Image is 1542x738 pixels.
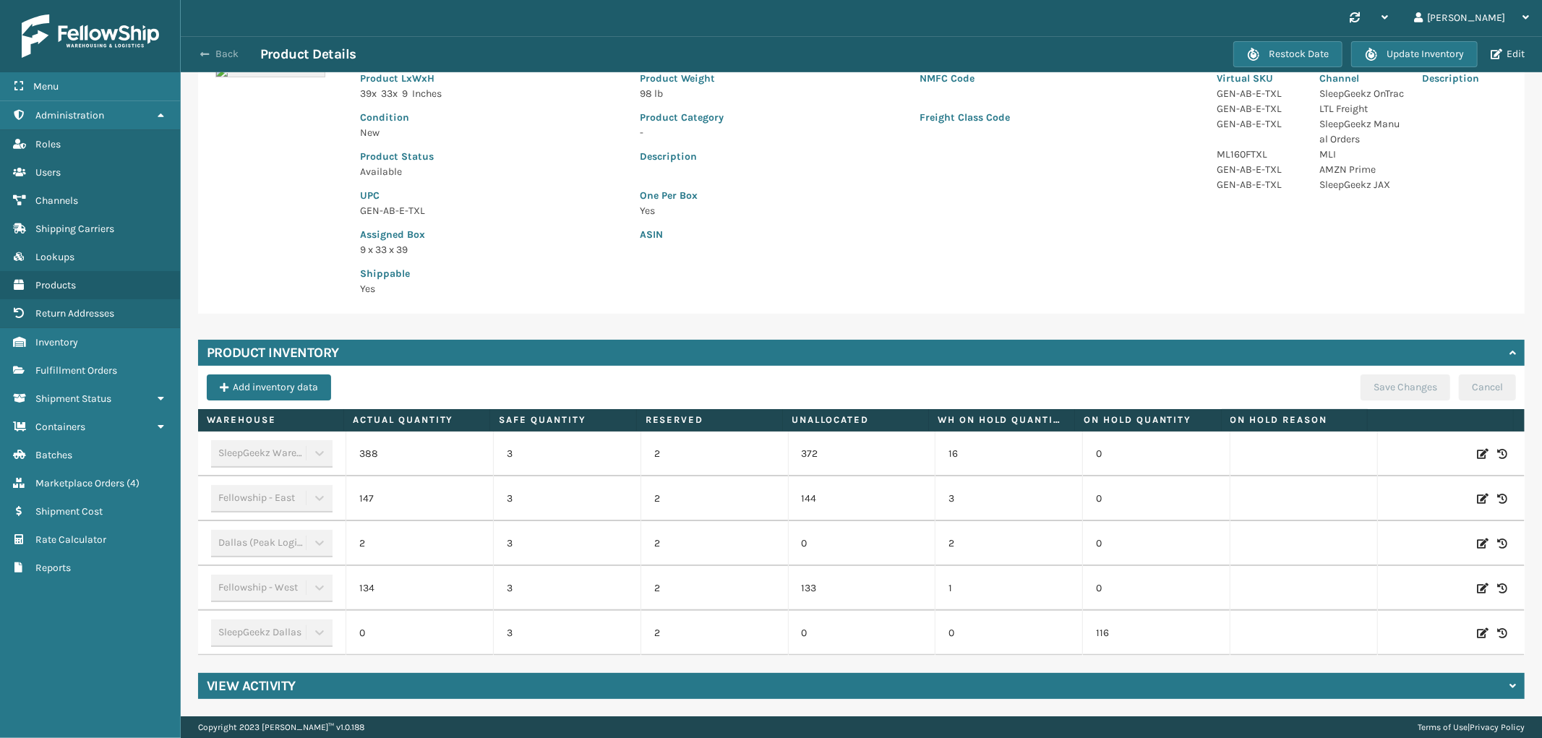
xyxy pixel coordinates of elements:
p: Yes [360,281,622,296]
i: Inventory History [1497,492,1507,506]
label: On Hold Quantity [1084,413,1212,426]
span: Channels [35,194,78,207]
span: Shipment Status [35,392,111,405]
p: Description [640,149,1182,164]
td: 0 [788,521,935,566]
a: Terms of Use [1418,722,1468,732]
td: 116 [1082,611,1230,656]
span: Rate Calculator [35,533,106,546]
p: Description [1422,71,1507,86]
td: 1 [935,566,1082,611]
p: Product Weight [640,71,902,86]
td: 388 [346,432,493,476]
p: 2 [654,581,775,596]
p: 9 x 33 x 39 [360,242,622,257]
a: Privacy Policy [1470,722,1525,732]
span: Reports [35,562,71,574]
p: Product Status [360,149,622,164]
span: Products [35,279,76,291]
span: Return Addresses [35,307,114,319]
i: Inventory History [1497,626,1507,640]
span: 9 [402,87,408,100]
td: 3 [493,566,641,611]
p: SleepGeekz OnTrac [1319,86,1405,101]
span: Users [35,166,61,179]
i: Edit [1477,447,1489,461]
p: LTL Freight [1319,101,1405,116]
p: GEN-AB-E-TXL [1217,162,1302,177]
td: 3 [493,521,641,566]
p: Shippable [360,266,622,281]
td: 3 [493,432,641,476]
button: Restock Date [1233,41,1342,67]
span: ( 4 ) [127,477,140,489]
td: 16 [935,432,1082,476]
i: Edit [1477,492,1489,506]
td: 3 [493,611,641,656]
span: Fulfillment Orders [35,364,117,377]
p: 2 [654,626,775,640]
span: 39 x [360,87,377,100]
p: GEN-AB-E-TXL [1217,101,1302,116]
p: 2 [654,447,775,461]
i: Inventory History [1497,536,1507,551]
td: 147 [346,476,493,521]
td: 134 [346,566,493,611]
p: Condition [360,110,622,125]
td: 0 [1082,432,1230,476]
button: Update Inventory [1351,41,1478,67]
p: New [360,125,622,140]
td: 3 [935,476,1082,521]
p: Freight Class Code [920,110,1182,125]
p: Product Category [640,110,902,125]
td: 133 [788,566,935,611]
td: 2 [346,521,493,566]
p: SleepGeekz JAX [1319,177,1405,192]
span: Marketplace Orders [35,477,124,489]
span: 33 x [381,87,398,100]
i: Edit [1477,536,1489,551]
span: Roles [35,138,61,150]
p: 2 [654,492,775,506]
p: GEN-AB-E-TXL [1217,116,1302,132]
td: 0 [1082,521,1230,566]
button: Save Changes [1361,374,1450,400]
span: Shipment Cost [35,505,103,518]
p: SleepGeekz Manual Orders [1319,116,1405,147]
span: Shipping Carriers [35,223,114,235]
label: Actual Quantity [353,413,481,426]
td: 0 [346,611,493,656]
h4: View Activity [207,677,296,695]
td: 0 [935,611,1082,656]
p: UPC [360,188,622,203]
button: Edit [1486,48,1529,61]
p: Yes [640,203,1182,218]
span: Menu [33,80,59,93]
span: Inches [412,87,442,100]
span: Inventory [35,336,78,348]
h3: Product Details [260,46,356,63]
p: Channel [1319,71,1405,86]
td: 372 [788,432,935,476]
p: GEN-AB-E-TXL [1217,86,1302,101]
p: GEN-AB-E-TXL [1217,177,1302,192]
p: Virtual SKU [1217,71,1302,86]
label: Warehouse [207,413,335,426]
td: 144 [788,476,935,521]
td: 0 [1082,476,1230,521]
span: Batches [35,449,72,461]
td: 0 [1082,566,1230,611]
label: Safe Quantity [499,413,627,426]
p: Available [360,164,622,179]
img: logo [22,14,159,58]
p: MLI [1319,147,1405,162]
p: Product LxWxH [360,71,622,86]
h4: Product Inventory [207,344,339,361]
i: Edit [1477,581,1489,596]
td: 0 [788,611,935,656]
p: NMFC Code [920,71,1182,86]
label: WH On hold quantity [938,413,1066,426]
p: 2 [654,536,775,551]
p: Assigned Box [360,227,622,242]
label: On Hold Reason [1230,413,1358,426]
